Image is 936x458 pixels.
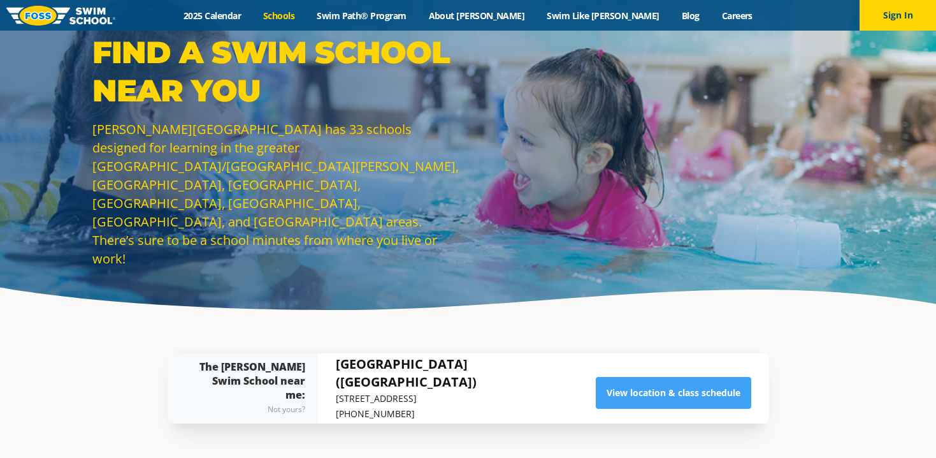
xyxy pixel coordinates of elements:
[92,120,462,268] p: [PERSON_NAME][GEOGRAPHIC_DATA] has 33 schools designed for learning in the greater [GEOGRAPHIC_DA...
[710,10,763,22] a: Careers
[92,33,462,110] p: Find a Swim School Near You
[336,406,596,422] p: [PHONE_NUMBER]
[596,377,751,409] a: View location & class schedule
[336,355,596,391] h5: [GEOGRAPHIC_DATA] ([GEOGRAPHIC_DATA])
[173,10,252,22] a: 2025 Calendar
[6,6,115,26] img: FOSS Swim School Logo
[193,402,305,417] div: Not yours?
[536,10,671,22] a: Swim Like [PERSON_NAME]
[306,10,417,22] a: Swim Path® Program
[252,10,306,22] a: Schools
[193,360,305,417] div: The [PERSON_NAME] Swim School near me:
[417,10,536,22] a: About [PERSON_NAME]
[336,391,596,406] p: [STREET_ADDRESS]
[670,10,710,22] a: Blog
